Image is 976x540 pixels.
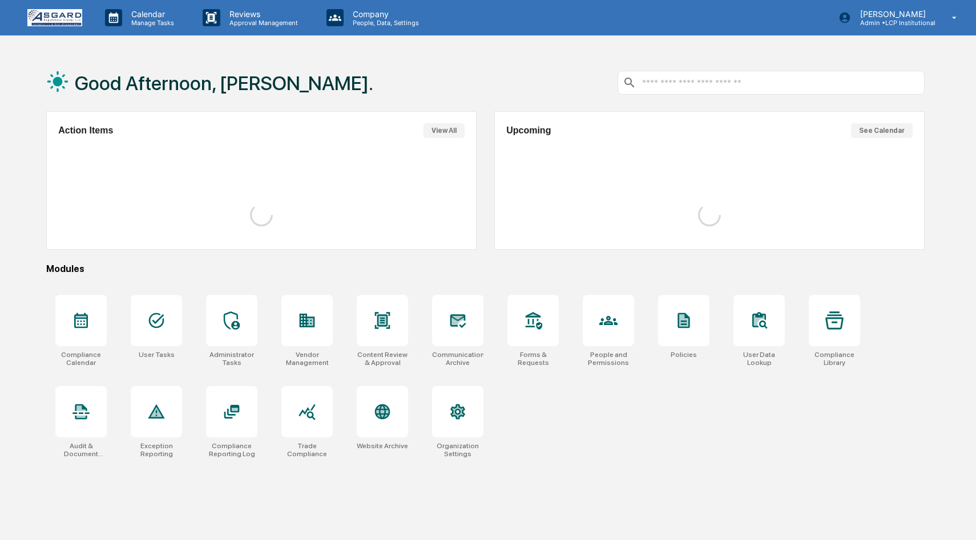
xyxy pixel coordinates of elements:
div: User Tasks [139,351,175,359]
p: Admin • LCP Institutional [851,19,935,27]
div: People and Permissions [583,351,634,367]
h1: Good Afternoon, [PERSON_NAME]. [75,72,373,95]
p: [PERSON_NAME] [851,9,935,19]
div: Administrator Tasks [206,351,257,367]
div: Compliance Calendar [55,351,107,367]
div: Forms & Requests [507,351,559,367]
div: Exception Reporting [131,442,182,458]
div: Organization Settings [432,442,483,458]
div: Compliance Library [809,351,860,367]
p: Reviews [220,9,304,19]
div: Audit & Document Logs [55,442,107,458]
div: Content Review & Approval [357,351,408,367]
p: Manage Tasks [122,19,180,27]
div: Vendor Management [281,351,333,367]
img: logo [27,9,82,26]
p: Company [344,9,425,19]
h2: Upcoming [506,125,551,136]
div: User Data Lookup [733,351,785,367]
div: Policies [671,351,697,359]
div: Communications Archive [432,351,483,367]
button: See Calendar [851,123,913,138]
div: Compliance Reporting Log [206,442,257,458]
p: Calendar [122,9,180,19]
p: Approval Management [220,19,304,27]
div: Modules [46,263,925,274]
button: View All [424,123,465,138]
p: People, Data, Settings [344,19,425,27]
div: Website Archive [357,442,408,450]
div: Trade Compliance [281,442,333,458]
h2: Action Items [58,125,113,136]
